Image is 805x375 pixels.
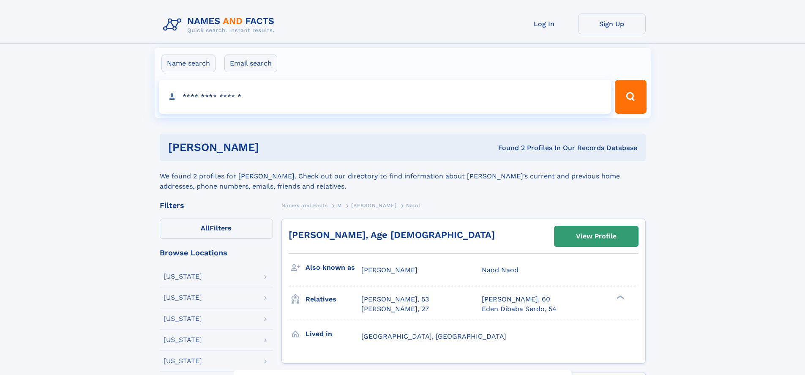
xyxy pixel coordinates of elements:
[361,332,506,340] span: [GEOGRAPHIC_DATA], [GEOGRAPHIC_DATA]
[164,273,202,280] div: [US_STATE]
[224,55,277,72] label: Email search
[164,358,202,364] div: [US_STATE]
[281,200,328,211] a: Names and Facts
[379,143,637,153] div: Found 2 Profiles In Our Records Database
[554,226,638,246] a: View Profile
[161,55,216,72] label: Name search
[160,202,273,209] div: Filters
[164,315,202,322] div: [US_STATE]
[164,337,202,343] div: [US_STATE]
[306,260,361,275] h3: Also known as
[306,292,361,307] h3: Relatives
[361,304,429,314] a: [PERSON_NAME], 27
[337,200,342,211] a: M
[482,304,557,314] a: Eden Dibaba Serdo, 54
[306,327,361,341] h3: Lived in
[337,203,342,208] span: M
[482,266,518,274] span: Naod Naod
[614,295,625,300] div: ❯
[168,142,379,153] h1: [PERSON_NAME]
[578,14,646,34] a: Sign Up
[615,80,646,114] button: Search Button
[164,294,202,301] div: [US_STATE]
[351,203,396,208] span: [PERSON_NAME]
[160,249,273,257] div: Browse Locations
[289,230,495,240] a: [PERSON_NAME], Age [DEMOGRAPHIC_DATA]
[159,80,611,114] input: search input
[160,161,646,192] div: We found 2 profiles for [PERSON_NAME]. Check out our directory to find information about [PERSON_...
[576,227,617,246] div: View Profile
[361,295,429,304] a: [PERSON_NAME], 53
[361,266,418,274] span: [PERSON_NAME]
[510,14,578,34] a: Log In
[201,224,210,232] span: All
[160,219,273,239] label: Filters
[482,295,550,304] a: [PERSON_NAME], 60
[351,200,396,211] a: [PERSON_NAME]
[406,203,420,208] span: Naod
[160,14,281,36] img: Logo Names and Facts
